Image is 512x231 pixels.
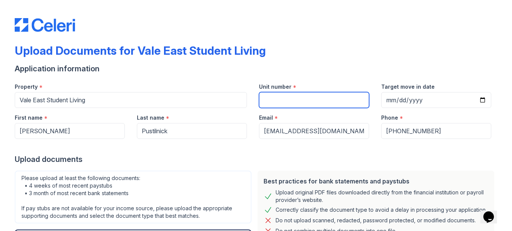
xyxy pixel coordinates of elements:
label: Phone [381,114,398,122]
label: Unit number [259,83,291,91]
div: Correctly classify the document type to avoid a delay in processing your application. [276,205,487,214]
iframe: chat widget [480,201,504,223]
div: Upload documents [15,154,497,165]
div: Best practices for bank statements and paystubs [264,177,488,186]
label: First name [15,114,43,122]
img: CE_Logo_Blue-a8612792a0a2168367f1c8372b55b34899dd931a85d93a1a3d3e32e68fde9ad4.png [15,18,75,32]
div: Upload original PDF files downloaded directly from the financial institution or payroll provider’... [276,189,488,204]
label: Property [15,83,38,91]
div: Upload Documents for Vale East Student Living [15,44,266,57]
label: Last name [137,114,164,122]
label: Email [259,114,273,122]
label: Target move in date [381,83,435,91]
div: Application information [15,63,497,74]
div: Please upload at least the following documents: • 4 weeks of most recent paystubs • 3 month of mo... [15,171,251,223]
div: Do not upload scanned, redacted, password protected, or modified documents. [276,216,476,225]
